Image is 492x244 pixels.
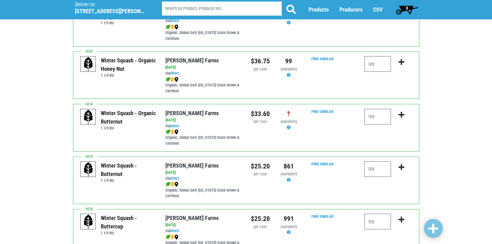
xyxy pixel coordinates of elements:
div: via [165,18,241,24]
a: Products [309,7,329,13]
img: leaf-e5c59151409436ccce96b2ca1b28e03c.png [165,129,170,134]
h6: 1 1/9 BU [101,231,156,235]
input: Qty [364,214,391,229]
input: Qty [364,161,391,177]
div: [DATE] [165,117,241,123]
img: map_marker-0e94453035b3232a4d21701695807de9.png [174,235,178,240]
img: safety-e55c860ca8c00a9c171001a62a92dabd.png [170,235,174,240]
h6: 1 1/9 BU [101,126,156,130]
a: 0 [393,3,421,16]
h6: 1 1/9 BU [101,73,156,78]
a: Producers [339,7,363,13]
a: Find Similar [311,214,334,219]
a: Find Similar [311,162,334,166]
input: Qty [364,56,391,72]
a: Find Similar [311,109,334,114]
span: availability [280,119,297,124]
a: Direct [170,228,179,233]
a: CSV [373,7,382,13]
div: ? [279,109,298,119]
a: [PERSON_NAME] Farms [165,215,219,221]
img: safety-e55c860ca8c00a9c171001a62a92dabd.png [170,129,174,134]
img: leaf-e5c59151409436ccce96b2ca1b28e03c.png [165,182,170,187]
div: 991 [279,214,298,224]
span: 0 [406,6,408,11]
div: [DATE] [165,65,241,71]
div: via [165,228,241,234]
a: [PERSON_NAME] Farms [165,57,219,64]
div: via [165,71,241,76]
h6: 1 1/9 BU [101,21,156,25]
div: via [165,176,241,182]
img: leaf-e5c59151409436ccce96b2ca1b28e03c.png [165,77,170,82]
div: Organic, Global GAP, [US_STATE] State Grown & Certified [165,76,241,94]
div: Winter Squash - Butternut [101,161,156,178]
span: availability [280,67,297,71]
a: Direct [170,176,179,181]
div: 99 [279,56,298,66]
div: 861 [279,161,298,171]
p: Deliver to: [75,2,146,8]
div: per case [251,224,270,230]
div: Organic, Global GAP, [US_STATE] State Grown & Certified [165,24,241,42]
img: placeholder-variety-43d6402dacf2d531de610a020419775a.svg [80,56,96,72]
div: $25.20 [251,161,270,171]
a: [PERSON_NAME] Farms [165,162,219,169]
div: Organic, Global GAP, [US_STATE] State Grown & Certified [165,182,241,199]
img: safety-e55c860ca8c00a9c171001a62a92dabd.png [170,25,174,30]
a: [PERSON_NAME] Farms [165,110,219,116]
img: leaf-e5c59151409436ccce96b2ca1b28e03c.png [165,25,170,30]
img: leaf-e5c59151409436ccce96b2ca1b28e03c.png [165,235,170,240]
a: Find Similar [311,56,334,61]
a: Direct [170,124,179,128]
div: Organic, Global GAP, [US_STATE] State Grown & Certified [165,129,241,147]
h6: 1 1/9 BU [101,178,156,183]
input: Search by Product, Producer etc. [162,2,282,16]
a: Direct [170,18,179,23]
span: availability [280,224,297,229]
img: safety-e55c860ca8c00a9c171001a62a92dabd.png [170,77,174,82]
img: placeholder-variety-43d6402dacf2d531de610a020419775a.svg [80,162,96,177]
div: per case [251,119,270,125]
div: $33.60 [251,109,270,119]
img: map_marker-0e94453035b3232a4d21701695807de9.png [174,129,178,134]
img: placeholder-variety-43d6402dacf2d531de610a020419775a.svg [80,214,96,230]
img: map_marker-0e94453035b3232a4d21701695807de9.png [174,182,178,187]
div: via [165,123,241,129]
div: per case [251,171,270,177]
img: map_marker-0e94453035b3232a4d21701695807de9.png [174,25,178,30]
h5: [STREET_ADDRESS][PERSON_NAME] [75,8,146,15]
div: $36.75 [251,56,270,66]
span: availability [280,172,297,176]
a: Direct [170,71,179,76]
div: Winter Squash - Buttercup [101,214,156,231]
div: $25.20 [251,214,270,224]
div: [DATE] [165,222,241,228]
img: map_marker-0e94453035b3232a4d21701695807de9.png [174,77,178,82]
img: safety-e55c860ca8c00a9c171001a62a92dabd.png [170,182,174,187]
div: per case [251,66,270,72]
input: Qty [364,109,391,124]
div: Winter Squash - Organic Honey Nut [101,56,156,73]
div: [DATE] [165,170,241,176]
img: placeholder-variety-43d6402dacf2d531de610a020419775a.svg [80,109,96,125]
div: Winter Squash - Organic Butternut [101,109,156,126]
